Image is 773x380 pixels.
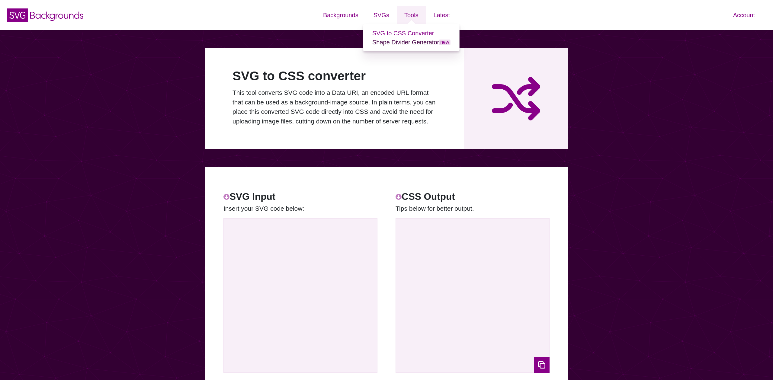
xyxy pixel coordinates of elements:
p: Insert your SVG code below: [223,204,377,213]
a: Account [726,6,762,24]
h2: CSS Output [396,190,550,204]
p: Tips below for better output. [396,204,550,213]
a: Backgrounds [316,6,366,24]
span: new [439,40,450,45]
a: Shape Divider Generatornew [372,39,451,46]
a: Tools [397,6,426,24]
a: SVG to CSS Converter [372,30,434,37]
a: Latest [426,6,457,24]
h2: SVG Input [223,190,377,204]
p: This tool converts SVG code into a Data URI, an encoded URL format that can be used as a backgrou... [233,88,437,126]
h1: SVG to CSS converter [233,66,437,85]
a: SVGs [366,6,397,24]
